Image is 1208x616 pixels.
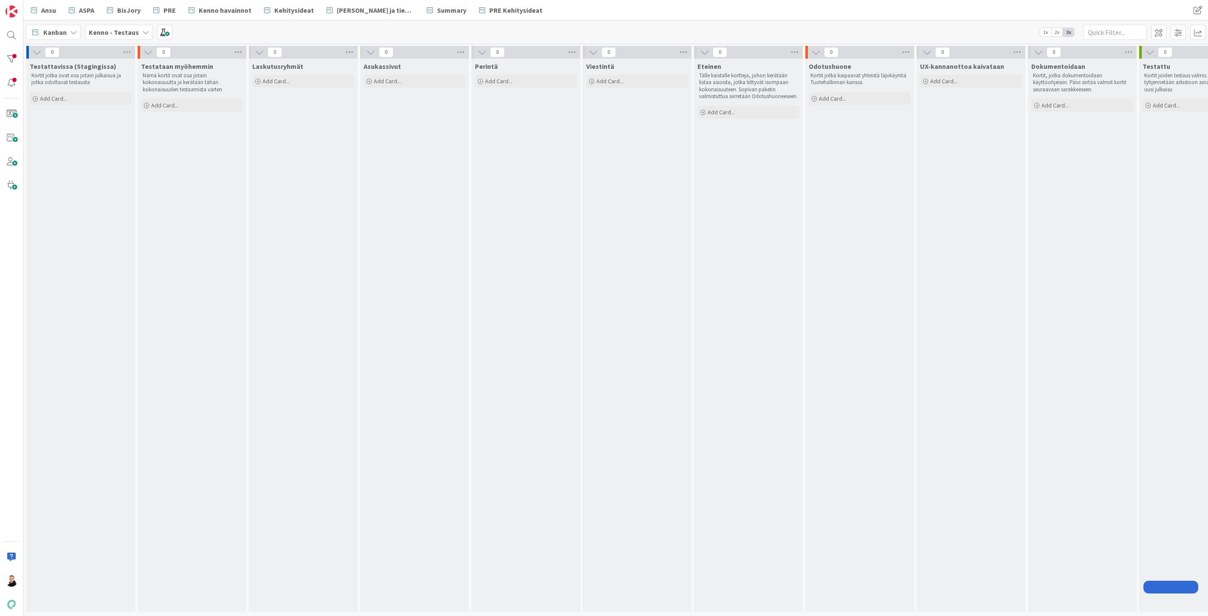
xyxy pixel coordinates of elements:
[824,47,838,57] span: 0
[45,47,59,57] span: 0
[489,5,542,15] span: PRE Kehitysideat
[1033,72,1132,93] p: Kortit, jotka dokumentoidaan käyttöohjeisiin. Päivi siirtää valmiit kortit seuraavaan sarakkeeseen.
[156,47,171,57] span: 0
[586,62,614,71] span: Viestintä
[259,3,319,18] a: Kehitysideat
[935,47,950,57] span: 0
[268,47,282,57] span: 0
[475,62,498,71] span: Perintä
[64,3,99,18] a: ASPA
[141,62,213,71] span: Testataan myöhemmin
[89,28,139,37] b: Kenno - Testaus
[485,77,512,85] span: Add Card...
[699,72,798,100] p: Tälle kaistalle kortteja, johon kerätään listaa asioista, jotka liittyvät isompaan kokonaisuuteen...
[1040,28,1051,37] span: 1x
[26,3,61,18] a: Ansu
[1083,25,1147,40] input: Quick Filter...
[490,47,505,57] span: 0
[1047,47,1061,57] span: 0
[819,95,846,102] span: Add Card...
[30,62,116,71] span: Testattavissa (Stagingissa)
[199,5,251,15] span: Kenno havainnot
[596,77,624,85] span: Add Card...
[1031,62,1085,71] span: Dokumentoidaan
[930,77,957,85] span: Add Card...
[1041,102,1069,109] span: Add Card...
[79,5,94,15] span: ASPA
[6,6,17,17] img: Visit kanbanzone.com
[920,62,1004,71] span: UX-kannanottoa kaivataan
[364,62,401,71] span: Asukassivut
[151,102,178,109] span: Add Card...
[422,3,471,18] a: Summary
[601,47,616,57] span: 0
[43,27,67,37] span: Kanban
[810,72,909,86] p: Kortit jotka kaipaavat yhteistä läpikäyntiä Tuotehallinnan kanssa.
[1143,62,1170,71] span: Testattu
[437,5,466,15] span: Summary
[379,47,393,57] span: 0
[697,62,721,71] span: Eteinen
[102,3,146,18] a: BisJory
[1051,28,1063,37] span: 2x
[274,5,314,15] span: Kehitysideat
[117,5,141,15] span: BisJory
[40,95,67,102] span: Add Card...
[183,3,257,18] a: Kenno havainnot
[374,77,401,85] span: Add Card...
[1158,47,1172,57] span: 0
[708,108,735,116] span: Add Card...
[252,62,303,71] span: Laskutusryhmät
[809,62,851,71] span: Odotushuone
[262,77,290,85] span: Add Card...
[164,5,176,15] span: PRE
[6,575,17,587] img: AN
[337,5,414,15] span: [PERSON_NAME] ja tiedotteet
[713,47,727,57] span: 0
[143,72,241,93] p: Nämä kortit ovat osa jotain kokonaisuutta ja kerätään tähän kokonaisuuden testaamista varten
[322,3,419,18] a: [PERSON_NAME] ja tiedotteet
[148,3,181,18] a: PRE
[1153,102,1180,109] span: Add Card...
[41,5,56,15] span: Ansu
[6,599,17,610] img: avatar
[474,3,548,18] a: PRE Kehitysideat
[31,72,130,86] p: Kortit jotka ovat osa jotain julkaisua ja jotka odottavat testausta
[1063,28,1074,37] span: 3x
